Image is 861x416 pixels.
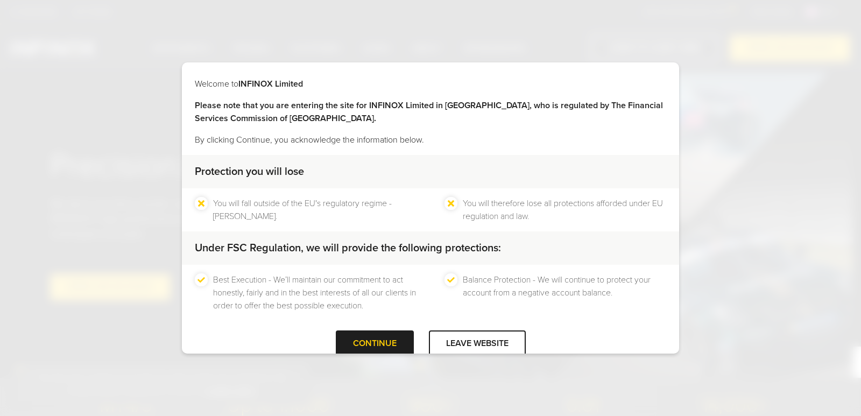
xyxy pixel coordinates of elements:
[213,273,417,312] li: Best Execution - We’ll maintain our commitment to act honestly, fairly and in the best interests ...
[429,330,526,357] div: LEAVE WEBSITE
[336,330,414,357] div: CONTINUE
[463,273,666,312] li: Balance Protection - We will continue to protect your account from a negative account balance.
[213,197,417,223] li: You will fall outside of the EU's regulatory regime - [PERSON_NAME].
[195,165,304,178] strong: Protection you will lose
[195,77,666,90] p: Welcome to
[238,79,303,89] strong: INFINOX Limited
[463,197,666,223] li: You will therefore lose all protections afforded under EU regulation and law.
[195,242,501,255] strong: Under FSC Regulation, we will provide the following protections:
[195,100,663,124] strong: Please note that you are entering the site for INFINOX Limited in [GEOGRAPHIC_DATA], who is regul...
[195,133,666,146] p: By clicking Continue, you acknowledge the information below.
